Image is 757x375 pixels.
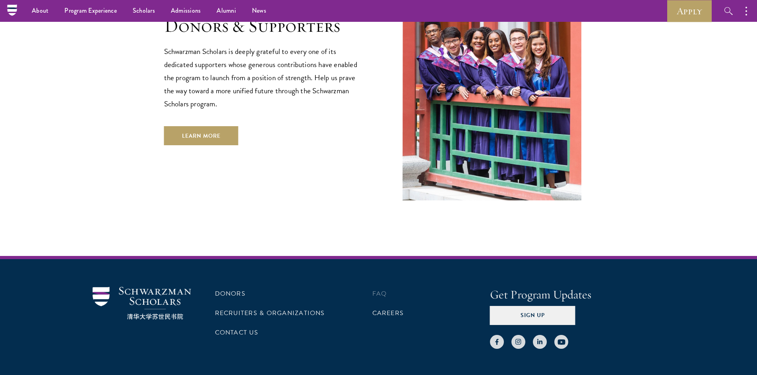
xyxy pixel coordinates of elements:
p: Schwarzman Scholars is deeply grateful to every one of its dedicated supporters whose generous co... [164,45,363,110]
a: Recruiters & Organizations [215,308,325,318]
a: Learn More [164,126,238,145]
a: FAQ [372,289,387,298]
a: Careers [372,308,404,318]
img: Schwarzman Scholars [93,287,191,320]
a: Donors [215,289,246,298]
h4: Get Program Updates [490,287,665,303]
a: Contact Us [215,328,258,337]
h1: Donors & Supporters [164,15,363,37]
button: Sign Up [490,306,575,325]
